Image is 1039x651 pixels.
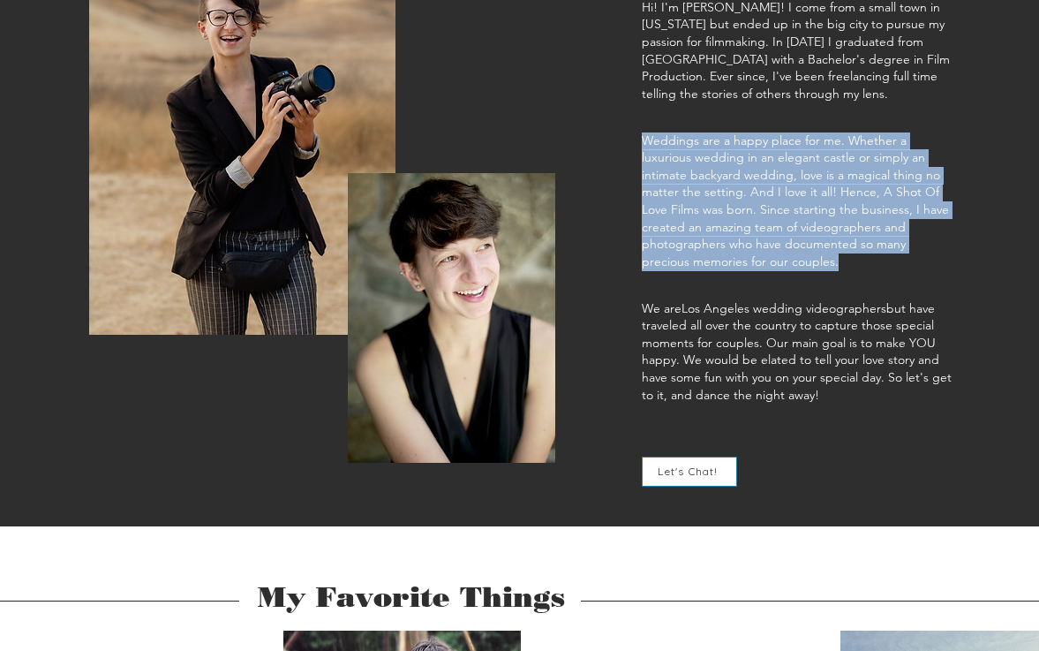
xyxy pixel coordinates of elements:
img: DSC04740.JPG [348,173,555,463]
a: Los Angeles wedding videographers [681,300,886,316]
span: Let's Chat! [658,465,718,478]
span: We are but have traveled all over the country to capture those special moments for couples. Our m... [642,300,952,403]
a: Let's Chat! [642,457,737,487]
span: Weddings are a happy place for me. Whether a luxurious wedding in an elegant castle or simply an ... [642,132,949,269]
span: My Favorite Things [258,579,565,614]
